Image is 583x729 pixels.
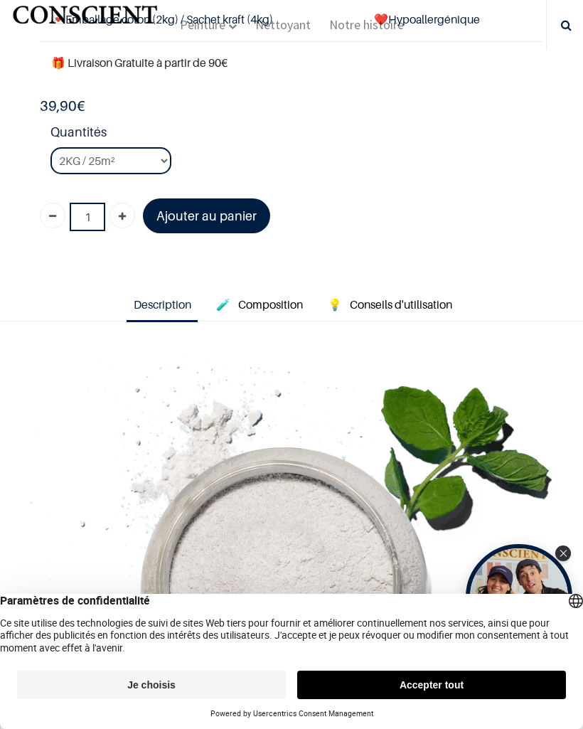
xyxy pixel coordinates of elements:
b: € [40,97,85,115]
font: 🎁 Livraison Gratuite à partir de 90€ [51,55,228,70]
span: 💡 [328,297,342,312]
span: Peinture [180,16,225,33]
strong: Quantités [50,122,543,147]
font: Ajouter au panier [156,208,257,223]
a: Ajouter [109,203,135,228]
span: Composition [238,297,303,312]
div: Open Tolstoy [466,544,572,651]
div: Tolstoy bubble widget [466,544,572,651]
a: Ajouter au panier [143,198,270,233]
span: Description [134,297,191,312]
span: Notre histoire [329,16,404,33]
a: Supprimer [40,203,65,228]
span: 39,90 [40,97,77,115]
div: Close Tolstoy widget [555,546,571,561]
span: Conseils d'utilisation [350,297,452,312]
span: Nettoyant [255,16,311,33]
span: 🧪 [216,297,230,312]
div: Open Tolstoy widget [466,544,572,651]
